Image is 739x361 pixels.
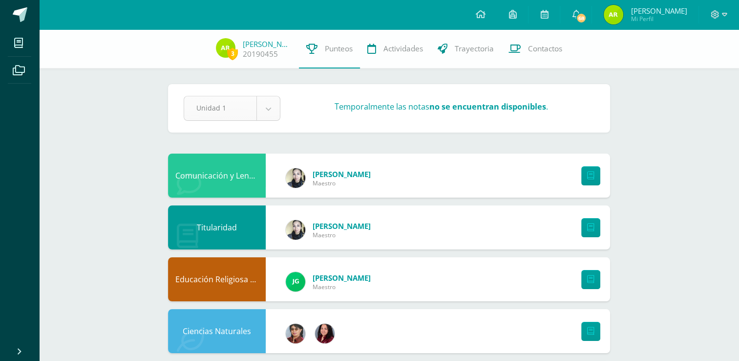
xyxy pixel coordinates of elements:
[168,309,266,353] div: Ciencias Naturales
[168,257,266,301] div: Educación Religiosa Escolar
[168,154,266,198] div: Comunicación y Lenguaje, Idioma Extranjero Inglés
[631,15,687,23] span: Mi Perfil
[243,49,278,59] a: 20190455
[313,231,371,239] span: Maestro
[455,44,494,54] span: Trayectoria
[286,220,305,240] img: 119c9a59dca757fc394b575038654f60.png
[243,39,292,49] a: [PERSON_NAME]
[528,44,562,54] span: Contactos
[325,44,353,54] span: Punteos
[286,168,305,188] img: 119c9a59dca757fc394b575038654f60.png
[168,205,266,249] div: Titularidad
[430,29,501,68] a: Trayectoria
[604,5,623,24] img: cff12f123aa315a5d9907f0740b4be45.png
[196,96,244,119] span: Unidad 1
[227,47,238,60] span: 3
[216,38,235,58] img: cff12f123aa315a5d9907f0740b4be45.png
[315,324,335,343] img: 7420dd8cffec07cce464df0021f01d4a.png
[184,96,280,120] a: Unidad 1
[286,272,305,292] img: 3da61d9b1d2c0c7b8f7e89c78bbce001.png
[313,221,371,231] span: [PERSON_NAME]
[429,101,546,112] strong: no se encuentran disponibles
[501,29,570,68] a: Contactos
[299,29,360,68] a: Punteos
[383,44,423,54] span: Actividades
[313,169,371,179] span: [PERSON_NAME]
[313,179,371,187] span: Maestro
[313,273,371,283] span: [PERSON_NAME]
[286,324,305,343] img: 62738a800ecd8b6fa95d10d0b85c3dbc.png
[360,29,430,68] a: Actividades
[313,283,371,291] span: Maestro
[576,13,587,23] span: 68
[335,101,548,112] h3: Temporalmente las notas .
[631,6,687,16] span: [PERSON_NAME]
